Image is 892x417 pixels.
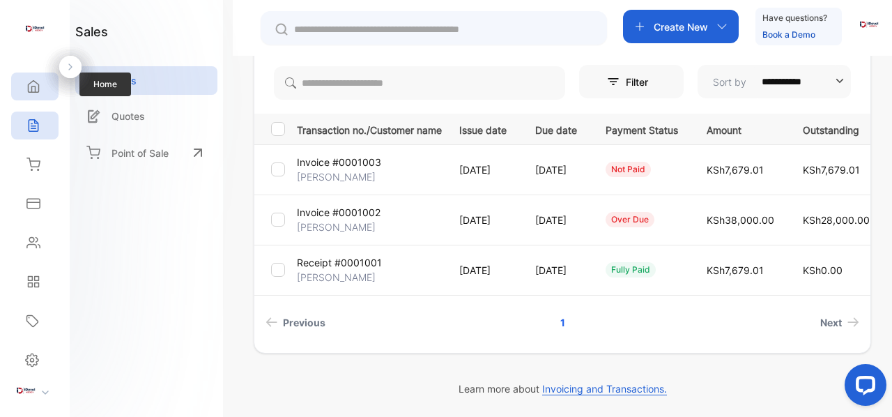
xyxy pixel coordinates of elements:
[260,310,331,335] a: Previous page
[459,213,507,227] p: [DATE]
[459,162,507,177] p: [DATE]
[283,315,325,330] span: Previous
[297,169,376,184] p: [PERSON_NAME]
[707,120,774,137] p: Amount
[111,146,169,160] p: Point of Sale
[22,36,33,47] img: website_grey.svg
[833,358,892,417] iframe: LiveChat chat widget
[698,65,851,98] button: Sort by
[762,11,827,25] p: Have questions?
[75,22,108,41] h1: sales
[254,381,871,396] p: Learn more about
[297,205,380,220] p: Invoice #0001002
[297,220,376,234] p: [PERSON_NAME]
[535,162,577,177] p: [DATE]
[535,213,577,227] p: [DATE]
[459,263,507,278] p: [DATE]
[535,263,577,278] p: [DATE]
[79,73,131,96] span: Home
[707,164,764,176] span: KSh7,679.01
[713,75,746,89] p: Sort by
[654,20,708,34] p: Create New
[139,81,150,92] img: tab_keywords_by_traffic_grey.svg
[75,102,217,130] a: Quotes
[459,120,507,137] p: Issue date
[297,255,382,270] p: Receipt #0001001
[762,29,815,40] a: Book a Demo
[623,10,739,43] button: Create New
[859,10,879,43] button: avatar
[111,109,145,123] p: Quotes
[297,270,376,285] p: [PERSON_NAME]
[297,155,381,169] p: Invoice #0001003
[542,383,667,395] span: Invoicing and Transactions.
[154,82,235,91] div: Keywords by Traffic
[820,315,842,330] span: Next
[39,22,68,33] div: v 4.0.25
[606,212,654,227] div: over due
[606,120,678,137] p: Payment Status
[53,82,125,91] div: Domain Overview
[803,214,870,226] span: KSh28,000.00
[75,66,217,95] a: Sales
[707,264,764,276] span: KSh7,679.01
[75,137,217,168] a: Point of Sale
[38,81,49,92] img: tab_domain_overview_orange.svg
[803,120,870,137] p: Outstanding
[815,310,865,335] a: Next page
[606,162,651,177] div: not paid
[707,214,774,226] span: KSh38,000.00
[15,380,36,401] img: profile
[859,14,879,35] img: avatar
[297,120,442,137] p: Transaction no./Customer name
[254,310,870,335] ul: Pagination
[36,36,153,47] div: Domain: [DOMAIN_NAME]
[24,18,45,39] img: logo
[544,310,582,335] a: Page 1 is your current page
[535,120,577,137] p: Due date
[803,164,860,176] span: KSh7,679.01
[803,264,843,276] span: KSh0.00
[606,262,656,278] div: fully paid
